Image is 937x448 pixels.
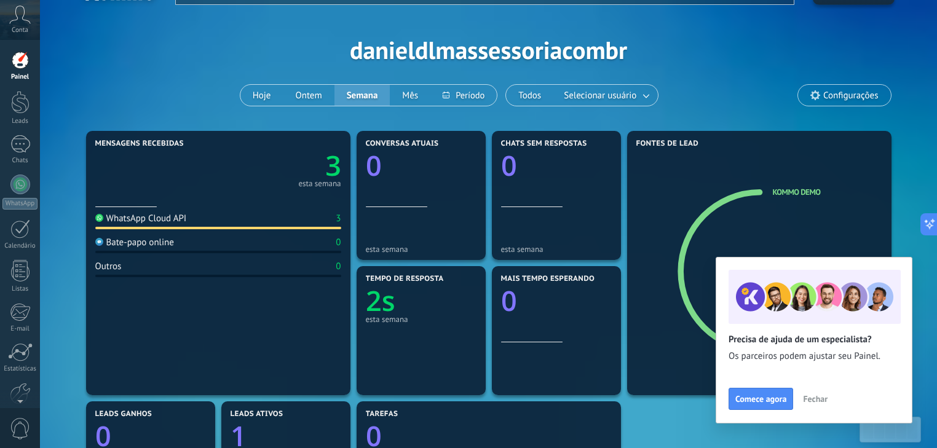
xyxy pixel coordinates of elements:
span: Leads ativos [231,410,283,419]
span: Leads ganhos [95,410,152,419]
div: Outros [95,261,122,272]
h2: Precisa de ajuda de um especialista? [729,334,899,345]
button: Todos [506,85,553,106]
button: Semana [334,85,390,106]
text: 2s [366,282,395,320]
a: 3 [218,147,341,184]
span: Os parceiros podem ajustar seu Painel. [729,350,899,363]
span: Fontes de lead [636,140,699,148]
text: 3 [325,147,341,184]
span: Chats sem respostas [501,140,587,148]
div: esta semana [501,245,612,254]
text: 0 [501,147,517,184]
text: 0 [501,282,517,320]
span: Comece agora [735,395,786,403]
img: Bate-papo online [95,238,103,246]
button: Fechar [797,390,833,408]
div: esta semana [366,245,476,254]
div: Painel [2,73,38,81]
span: Tarefas [366,410,398,419]
div: Bate-papo online [95,237,174,248]
div: Estatísticas [2,365,38,373]
span: Conversas atuais [366,140,439,148]
span: Tempo de resposta [366,275,444,283]
span: Conta [12,26,28,34]
div: 0 [336,237,341,248]
span: Mensagens recebidas [95,140,184,148]
div: esta semana [298,181,341,187]
div: esta semana [366,315,476,324]
button: Mês [390,85,430,106]
div: Leads [2,117,38,125]
span: Configurações [823,90,878,101]
button: Hoje [240,85,283,106]
div: Chats [2,157,38,165]
a: Kommo Demo [773,187,821,197]
div: 3 [336,213,341,224]
div: Listas [2,285,38,293]
span: Selecionar usuário [561,87,639,104]
button: Período [430,85,497,106]
button: Comece agora [729,388,793,410]
div: E-mail [2,325,38,333]
span: Mais tempo esperando [501,275,595,283]
div: 0 [336,261,341,272]
text: 0 [366,147,382,184]
button: Ontem [283,85,334,106]
button: Selecionar usuário [553,85,658,106]
div: WhatsApp Cloud API [95,213,187,224]
img: WhatsApp Cloud API [95,214,103,222]
div: Calendário [2,242,38,250]
div: WhatsApp [2,198,38,210]
span: Fechar [803,395,828,403]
